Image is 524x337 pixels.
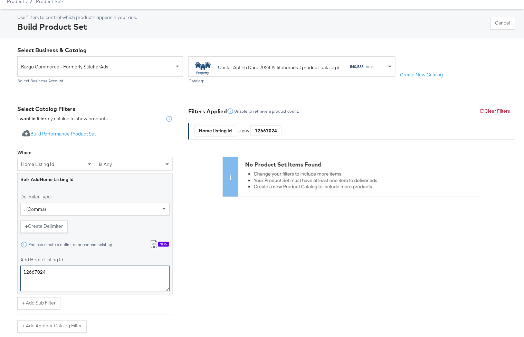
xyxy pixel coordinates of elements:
button: Build Performance Product Set [17,128,101,141]
div: Select Business & Catalog [17,46,515,54]
div: my catalog to show products ... [17,115,112,122]
div: Select Catalog Filters [17,105,173,113]
li: Create a new Product Catalog to include more products. [254,184,478,190]
button: + Add Another Catalog Filter [17,320,87,333]
strong: + [25,223,28,230]
li: Change your filters to include more items. [254,171,478,177]
button: +Create Delimiter [20,221,68,233]
button: New [145,238,174,251]
div: Unable to retrieve a product count. [234,109,299,114]
div: Costar Apt Fb Dare 2024 #stitcherads #product-catalog #keep [218,64,343,71]
button: Clear Filters [475,105,515,118]
span: , (comma) [24,206,46,212]
div: Catalog: [188,78,396,83]
button: Cancel [490,17,515,29]
div: Build Product Set [17,21,137,32]
div: Bulk Add Home Listing Id [20,176,170,183]
label: Add Home Listing Id [20,256,170,263]
label: Delimiter Type: [20,194,170,200]
div: 12667024 [251,125,281,136]
textarea: 12667024 [20,266,170,291]
div: Filters Applied [188,107,227,115]
strong: I want to filter [17,115,46,122]
button: + Add Sub Filter [17,297,60,310]
span: Kargo Commerce - Formerly StitcherAds [21,61,174,73]
span: is any [99,161,112,167]
div: No Product Set Items Found [245,161,478,169]
li: Your Product Set must have at least one item to deliver ads. [254,177,478,184]
div: Where [17,149,31,156]
div: Select Business Account [17,78,183,83]
span: Home listing id [21,161,54,167]
strong: 540,533 [350,64,364,69]
div: Home listing id [195,125,236,136]
div: Use filters to control which products appear in your ads. [17,14,137,21]
div: is any [236,128,250,134]
div: You can create a delimiter or choose existing. [28,242,113,247]
div: items [350,64,374,69]
button: Create New Catalog [396,69,448,81]
div: New [158,242,169,247]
